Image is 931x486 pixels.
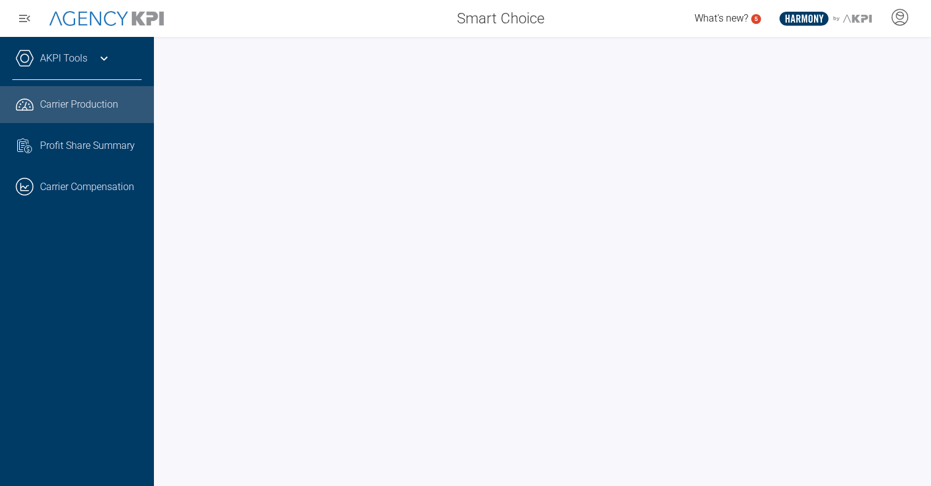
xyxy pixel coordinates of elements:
[754,15,758,22] text: 5
[49,11,164,25] img: AgencyKPI
[751,14,761,24] a: 5
[40,138,135,153] span: Profit Share Summary
[457,7,544,30] span: Smart Choice
[695,12,748,24] span: What's new?
[40,97,118,112] span: Carrier Production
[40,51,87,66] a: AKPI Tools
